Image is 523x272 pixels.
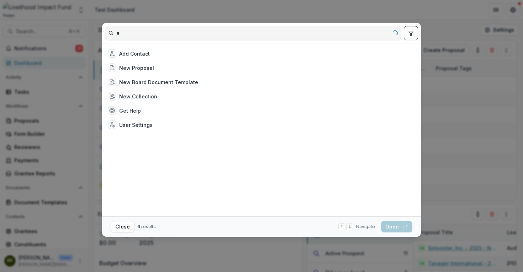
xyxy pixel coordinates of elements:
[119,50,150,57] div: Add Contact
[137,224,140,229] span: 6
[119,107,141,114] div: Get Help
[111,221,134,232] button: Close
[356,224,375,230] span: Navigate
[119,93,157,100] div: New Collection
[119,78,198,86] div: New Board Document Template
[381,221,412,232] button: Open
[404,26,418,40] button: toggle filters
[119,64,154,72] div: New Proposal
[119,121,153,129] div: User Settings
[141,224,156,229] span: results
